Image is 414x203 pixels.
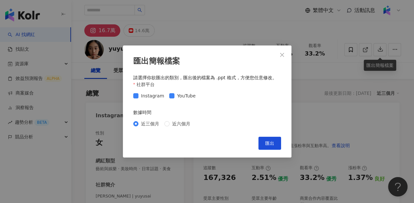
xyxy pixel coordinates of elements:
[265,141,274,146] span: 匯出
[279,52,285,57] span: close
[133,75,281,81] div: 請選擇你欲匯出的類別，匯出後的檔案為 .ppt 格式，方便您任意修改。
[133,81,159,88] label: 社群平台
[133,56,281,67] div: 匯出簡報檔案
[258,137,281,150] button: 匯出
[174,92,198,99] span: YouTube
[170,120,193,127] span: 近六個月
[138,120,162,127] span: 近三個月
[133,109,156,116] label: 數據時間
[138,92,167,99] span: Instagram
[276,48,289,61] button: Close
